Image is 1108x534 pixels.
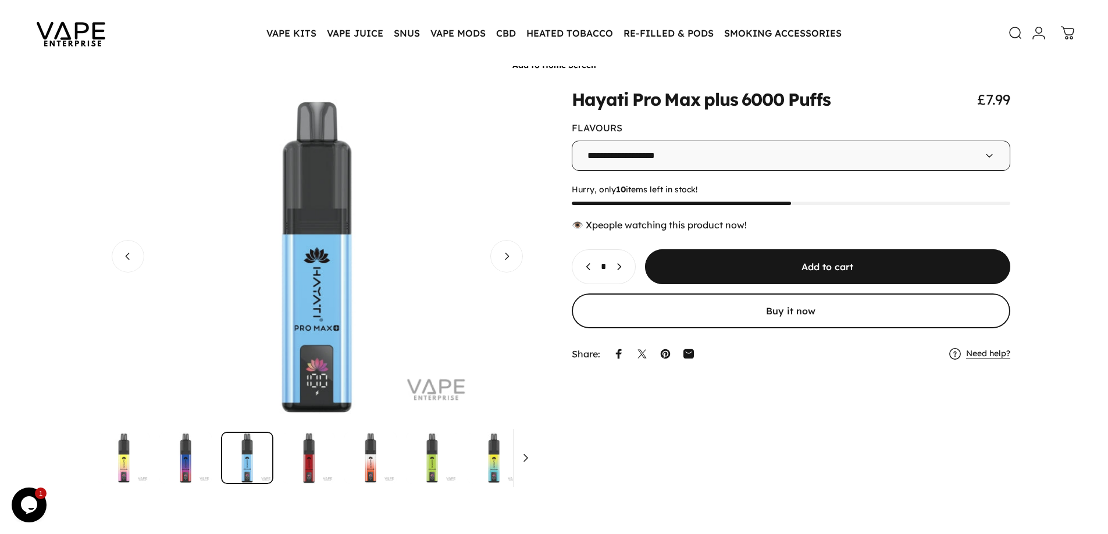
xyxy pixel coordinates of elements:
[529,432,582,484] button: Go to item
[98,91,537,423] button: Open media 2 in modal
[322,21,389,45] summary: VAPE JUICE
[19,6,123,60] img: Vape Enterprise
[221,432,273,484] button: Go to item
[618,21,719,45] summary: RE-FILLED & PODS
[406,432,458,484] button: Go to item
[389,21,425,45] summary: SNUS
[468,432,520,484] img: Hayati Pro Max Plus 6000 puffs vape
[159,432,212,484] button: Go to item
[572,91,629,108] animate-element: Hayati
[572,250,599,284] button: Decrease quantity for Hayati Pro Max plus 6000 Puffs
[632,91,661,108] animate-element: Pro
[491,21,521,45] summary: CBD
[112,240,144,273] button: Previous
[966,349,1010,359] a: Need help?
[529,432,582,484] img: Hayati Pro Max Plus 6000 puffs vape
[645,249,1011,284] button: Add to cart
[261,21,847,45] nav: Primary
[572,219,1011,231] div: 👁️ people watching this product now!
[468,432,520,484] button: Go to item
[490,240,523,273] button: Next
[344,432,397,484] button: Go to item
[1055,20,1081,46] a: 0 items
[704,91,738,108] animate-element: plus
[283,432,335,484] button: Go to item
[159,432,212,484] img: Hayati Pro Max Plus 6000 puffs vape
[572,293,1011,328] button: Buy it now
[98,432,150,484] img: Hayati Pro Max plus 6000 Puffs
[572,349,600,359] p: Share:
[664,91,700,108] animate-element: Max
[98,91,537,485] media-gallery: Gallery Viewer
[344,432,397,484] img: Hayati Pro Max Plus 6000 puffs vape
[425,21,491,45] summary: VAPE MODS
[572,185,1011,195] span: Hurry, only items left in stock!
[12,488,49,522] iframe: chat widget
[977,91,1010,108] span: £7.99
[616,184,626,195] strong: 10
[98,432,150,484] button: Go to item
[719,21,847,45] summary: SMOKING ACCESSORIES
[261,21,322,45] summary: VAPE KITS
[608,250,635,284] button: Increase quantity for Hayati Pro Max plus 6000 Puffs
[283,432,335,484] img: Hayati Pro Max Plus 6000 puffs vape
[521,21,618,45] summary: HEATED TOBACCO
[572,122,622,134] label: FLAVOURS
[788,91,831,108] animate-element: Puffs
[406,432,458,484] img: Hayati Pro Max Plus 6000 puffs vape
[742,91,784,108] animate-element: 6000
[221,432,273,484] img: Hayati Pro Max Plus 6000 puffs vape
